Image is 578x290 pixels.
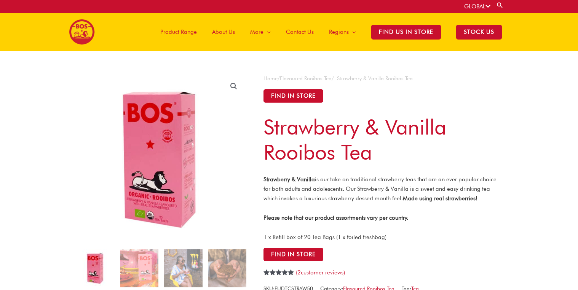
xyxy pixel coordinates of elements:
a: Find Us in Store [364,13,449,51]
a: Flavoured Rooibos Tea [280,75,332,81]
a: Home [263,75,278,81]
button: Find in Store [263,248,323,261]
img: Bos Strawberry & vanilla [77,249,115,287]
a: View full-screen image gallery [227,79,241,93]
a: (2customer reviews) [296,269,345,276]
span: 2 [263,269,267,284]
button: Find in Store [263,89,323,103]
a: Product Range [153,13,204,51]
span: Contact Us [286,21,314,43]
span: Find Us in Store [371,25,441,40]
span: More [250,21,263,43]
strong: Please note that our product assortments vary per country. [263,214,408,221]
a: About Us [204,13,243,51]
p: 1 x Refill box of 20 Tea Bags (1 x foiled freshbag) [263,233,502,242]
a: GLOBAL [464,3,490,10]
a: Contact Us [278,13,321,51]
h1: Strawberry & Vanilla Rooibos Tea [263,114,502,165]
span: Regions [329,21,349,43]
p: is our take on traditional strawberry teas that are an ever popular choice for both adults and ad... [263,175,502,203]
strong: Made using real strawberries! [403,195,477,202]
img: Strawberry & Vanilla Rooibos Tea - Image 3 [164,249,202,287]
a: STOCK US [449,13,509,51]
img: Strawberry & Vanilla Rooibos Tea - Image 2 [120,249,158,287]
img: Strawberry & Vanilla Rooibos Tea - Image 4 [208,249,246,287]
a: Regions [321,13,364,51]
img: BOS logo finals-200px [69,19,95,45]
a: Search button [496,2,504,9]
a: More [243,13,278,51]
span: STOCK US [456,25,502,40]
span: 2 [297,269,301,276]
nav: Site Navigation [147,13,509,51]
span: Product Range [160,21,197,43]
b: Strawberry & Vanilla [263,176,315,183]
span: About Us [212,21,235,43]
nav: Breadcrumb [263,74,502,83]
